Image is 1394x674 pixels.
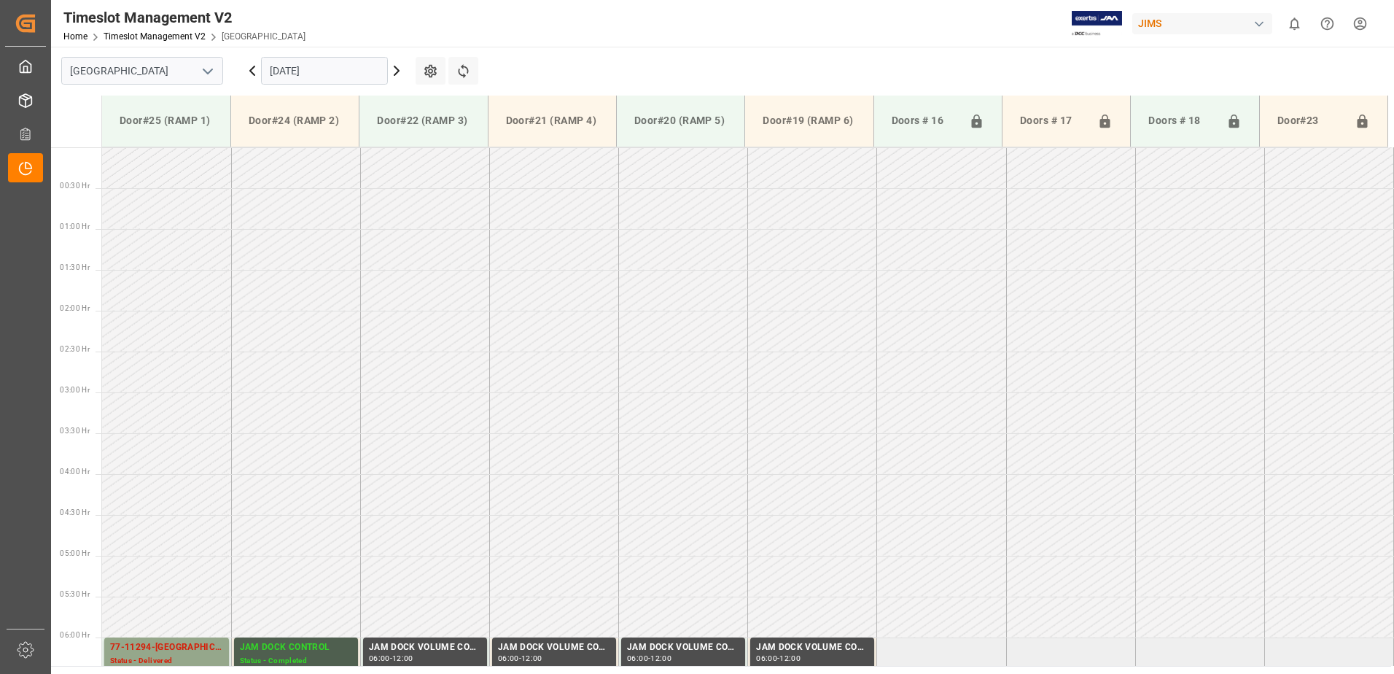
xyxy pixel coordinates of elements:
[1072,11,1122,36] img: Exertis%20JAM%20-%20Email%20Logo.jpg_1722504956.jpg
[392,655,413,662] div: 12:00
[60,345,90,353] span: 02:30 Hr
[60,631,90,639] span: 06:00 Hr
[757,107,861,134] div: Door#19 (RAMP 6)
[243,107,347,134] div: Door#24 (RAMP 2)
[1311,7,1344,40] button: Help Center
[60,427,90,435] span: 03:30 Hr
[369,655,390,662] div: 06:00
[60,182,90,190] span: 00:30 Hr
[60,386,90,394] span: 03:00 Hr
[650,655,671,662] div: 12:00
[240,640,352,655] div: JAM DOCK CONTROL
[1142,107,1220,135] div: Doors # 18
[114,107,219,134] div: Door#25 (RAMP 1)
[498,655,519,662] div: 06:00
[1278,7,1311,40] button: show 0 new notifications
[261,57,388,85] input: DD.MM.YYYY
[498,640,610,655] div: JAM DOCK VOLUME CONTROL
[369,640,481,655] div: JAM DOCK VOLUME CONTROL
[390,655,392,662] div: -
[61,57,223,85] input: Type to search/select
[110,640,223,655] div: 77-11294-[GEOGRAPHIC_DATA]
[60,549,90,557] span: 05:00 Hr
[627,655,648,662] div: 06:00
[60,263,90,271] span: 01:30 Hr
[63,31,87,42] a: Home
[521,655,542,662] div: 12:00
[1014,107,1091,135] div: Doors # 17
[196,60,218,82] button: open menu
[756,655,777,662] div: 06:00
[1272,107,1349,135] div: Door#23
[60,468,90,476] span: 04:00 Hr
[779,655,801,662] div: 12:00
[60,304,90,312] span: 02:00 Hr
[63,7,305,28] div: Timeslot Management V2
[60,508,90,516] span: 04:30 Hr
[756,640,868,655] div: JAM DOCK VOLUME CONTROL
[110,655,223,667] div: Status - Delivered
[371,107,475,134] div: Door#22 (RAMP 3)
[519,655,521,662] div: -
[628,107,733,134] div: Door#20 (RAMP 5)
[886,107,963,135] div: Doors # 16
[500,107,604,134] div: Door#21 (RAMP 4)
[104,31,206,42] a: Timeslot Management V2
[240,655,352,667] div: Status - Completed
[648,655,650,662] div: -
[60,590,90,598] span: 05:30 Hr
[1132,13,1272,34] div: JIMS
[1132,9,1278,37] button: JIMS
[777,655,779,662] div: -
[60,222,90,231] span: 01:00 Hr
[627,640,739,655] div: JAM DOCK VOLUME CONTROL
